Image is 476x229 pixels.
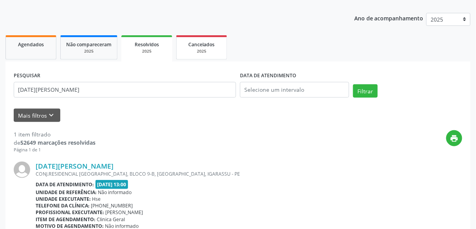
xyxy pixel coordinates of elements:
i: print [450,134,459,143]
b: Unidade de referência: [36,189,97,196]
div: 1 item filtrado [14,130,96,138]
div: de [14,138,96,147]
button: Filtrar [353,84,378,98]
button: Mais filtroskeyboard_arrow_down [14,109,60,122]
strong: 52649 marcações resolvidas [20,139,96,146]
input: Selecione um intervalo [240,82,349,98]
span: Não informado [98,189,132,196]
div: CONJ.RESIDENCIAL [GEOGRAPHIC_DATA], BLOCO 9-B, [GEOGRAPHIC_DATA], IGARASSU - PE [36,171,462,177]
b: Data de atendimento: [36,181,94,188]
b: Profissional executante: [36,209,104,216]
label: PESQUISAR [14,70,40,82]
b: Unidade executante: [36,196,91,202]
span: [PERSON_NAME] [106,209,143,216]
span: Agendados [18,41,44,48]
span: [DATE] 13:00 [96,180,128,189]
img: img [14,162,30,178]
div: 2025 [66,48,112,54]
div: Página 1 de 1 [14,147,96,153]
label: DATA DE ATENDIMENTO [240,70,296,82]
a: [DATE][PERSON_NAME] [36,162,114,170]
b: Item de agendamento: [36,216,96,223]
span: Cancelados [189,41,215,48]
b: Telefone da clínica: [36,202,90,209]
span: Resolvidos [135,41,159,48]
span: Clinica Geral [97,216,125,223]
div: 2025 [182,48,221,54]
span: [PHONE_NUMBER] [91,202,133,209]
button: print [446,130,462,146]
div: 2025 [127,48,167,54]
span: Hse [92,196,101,202]
i: keyboard_arrow_down [47,111,56,120]
span: Não compareceram [66,41,112,48]
input: Nome, código do beneficiário ou CPF [14,82,236,98]
p: Ano de acompanhamento [354,13,424,23]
